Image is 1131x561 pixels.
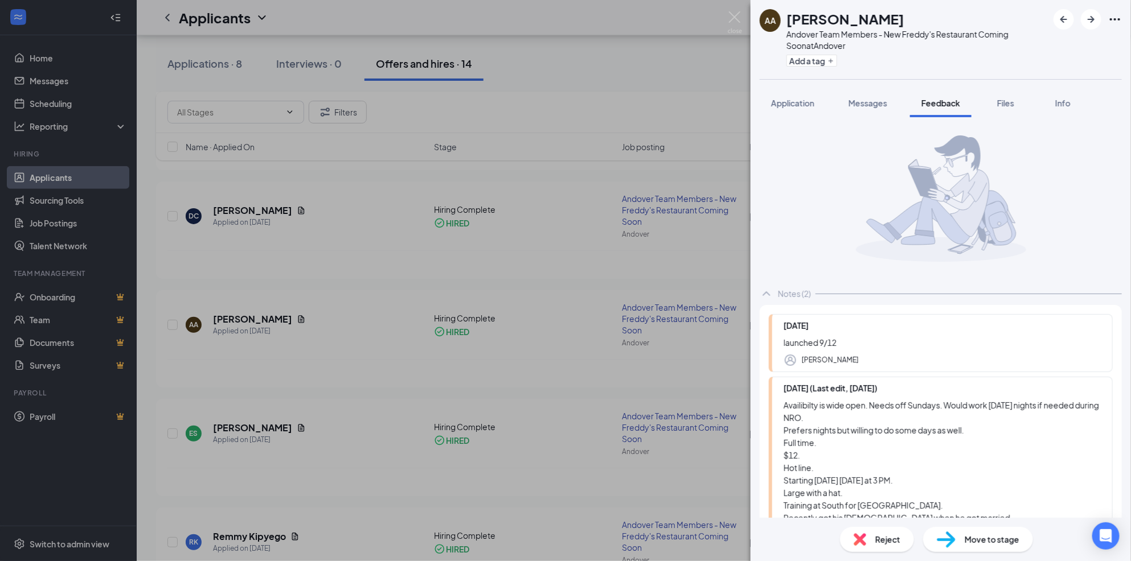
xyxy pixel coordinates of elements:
[802,354,859,366] div: [PERSON_NAME]
[849,98,887,108] span: Messages
[1092,522,1120,550] div: Open Intercom Messenger
[784,399,1101,524] div: Availibilty is wide open. Needs off Sundays. Would work [DATE] nights if needed during NRO. Prefe...
[786,28,1048,51] div: Andover Team Members - New Freddy's Restaurant Coming Soon at Andover
[1054,9,1074,30] button: ArrowLeftNew
[786,55,837,67] button: PlusAdd a tag
[827,57,834,64] svg: Plus
[875,533,900,546] span: Reject
[765,15,776,26] div: AA
[784,336,1101,349] div: launched 9/12
[784,383,878,393] span: [DATE] (Last edit, [DATE])
[856,135,1026,262] img: takingNoteManImg
[760,287,773,300] svg: ChevronUp
[1108,13,1122,26] svg: Ellipses
[784,320,809,331] span: [DATE]
[786,9,904,28] h1: [PERSON_NAME]
[1081,9,1101,30] button: ArrowRight
[1084,13,1098,26] svg: ArrowRight
[771,98,814,108] span: Application
[778,288,811,299] div: Notes (2)
[1057,13,1071,26] svg: ArrowLeftNew
[784,353,797,367] svg: Profile
[921,98,960,108] span: Feedback
[1055,98,1071,108] span: Info
[965,533,1019,546] span: Move to stage
[997,98,1014,108] span: Files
